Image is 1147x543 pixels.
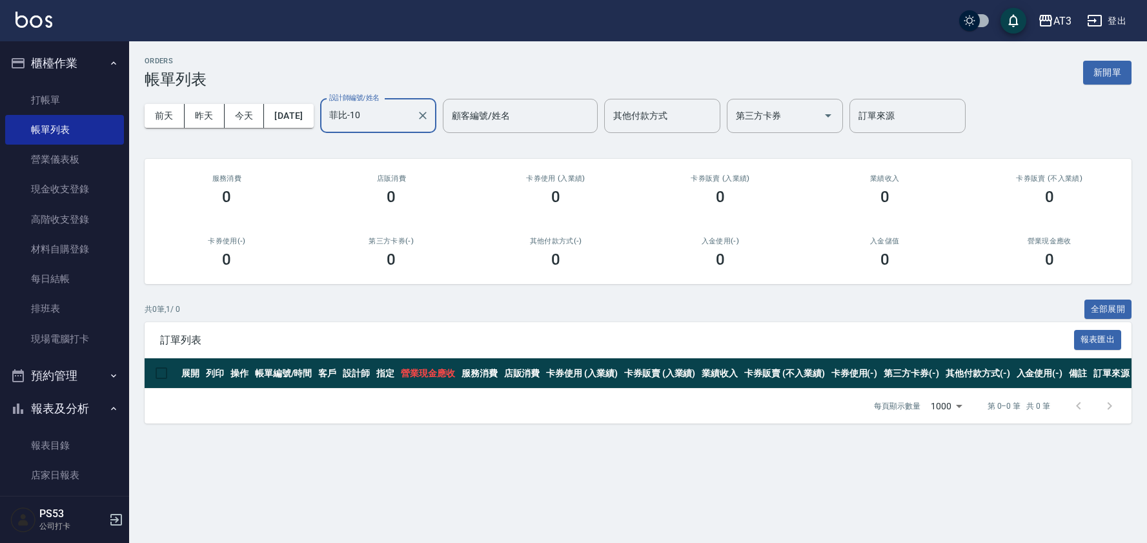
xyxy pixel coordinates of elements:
a: 現金收支登錄 [5,174,124,204]
a: 打帳單 [5,85,124,115]
th: 卡券販賣 (不入業績) [741,358,827,389]
button: Clear [414,107,432,125]
a: 新開單 [1083,66,1132,78]
h3: 服務消費 [160,174,294,183]
th: 店販消費 [501,358,543,389]
th: 指定 [373,358,398,389]
div: AT3 [1053,13,1071,29]
h2: 業績收入 [818,174,951,183]
th: 客戶 [315,358,340,389]
button: 全部展開 [1084,300,1132,320]
label: 設計師編號/姓名 [329,93,380,103]
h3: 0 [880,251,889,269]
th: 卡券販賣 (入業績) [621,358,699,389]
h2: 卡券使用 (入業績) [489,174,623,183]
th: 帳單編號/時間 [252,358,316,389]
h2: 店販消費 [325,174,458,183]
h2: 其他付款方式(-) [489,237,623,245]
a: 報表目錄 [5,431,124,460]
a: 店家日報表 [5,460,124,490]
h3: 0 [716,251,725,269]
img: Person [10,507,36,533]
h3: 0 [880,188,889,206]
p: 每頁顯示數量 [874,400,920,412]
a: 每日結帳 [5,264,124,294]
a: 營業儀表板 [5,145,124,174]
th: 入金使用(-) [1013,358,1066,389]
button: [DATE] [264,104,313,128]
p: 共 0 筆, 1 / 0 [145,303,180,315]
h3: 0 [716,188,725,206]
th: 卡券使用 (入業績) [543,358,621,389]
th: 展開 [178,358,203,389]
th: 操作 [227,358,252,389]
h3: 0 [551,188,560,206]
th: 訂單來源 [1090,358,1133,389]
th: 備註 [1066,358,1090,389]
th: 業績收入 [698,358,741,389]
h3: 0 [551,251,560,269]
a: 高階收支登錄 [5,205,124,234]
button: 前天 [145,104,185,128]
th: 其他付款方式(-) [942,358,1013,389]
div: 1000 [926,389,967,424]
th: 營業現金應收 [398,358,458,389]
h2: 入金使用(-) [653,237,787,245]
a: 材料自購登錄 [5,234,124,264]
h3: 0 [1045,188,1054,206]
p: 第 0–0 筆 共 0 筆 [988,400,1050,412]
button: 今天 [225,104,265,128]
th: 卡券使用(-) [828,358,881,389]
h3: 0 [387,188,396,206]
th: 第三方卡券(-) [880,358,942,389]
button: save [1000,8,1026,34]
span: 訂單列表 [160,334,1074,347]
button: 新開單 [1083,61,1132,85]
h2: 營業現金應收 [982,237,1116,245]
button: 報表及分析 [5,392,124,425]
a: 互助日報表 [5,490,124,520]
p: 公司打卡 [39,520,105,532]
button: 登出 [1082,9,1132,33]
th: 服務消費 [458,358,501,389]
a: 報表匯出 [1074,333,1122,345]
button: Open [818,105,838,126]
h2: 卡券使用(-) [160,237,294,245]
h3: 0 [222,188,231,206]
button: 櫃檯作業 [5,46,124,80]
h2: 卡券販賣 (不入業績) [982,174,1116,183]
h2: ORDERS [145,57,207,65]
th: 列印 [203,358,227,389]
button: AT3 [1033,8,1077,34]
h2: 入金儲值 [818,237,951,245]
h3: 帳單列表 [145,70,207,88]
h3: 0 [222,251,231,269]
h2: 第三方卡券(-) [325,237,458,245]
img: Logo [15,12,52,28]
h3: 0 [387,251,396,269]
h3: 0 [1045,251,1054,269]
button: 報表匯出 [1074,330,1122,350]
button: 昨天 [185,104,225,128]
a: 現場電腦打卡 [5,324,124,354]
h2: 卡券販賣 (入業績) [653,174,787,183]
a: 排班表 [5,294,124,323]
th: 設計師 [340,358,373,389]
a: 帳單列表 [5,115,124,145]
h5: PS53 [39,507,105,520]
button: 預約管理 [5,359,124,393]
